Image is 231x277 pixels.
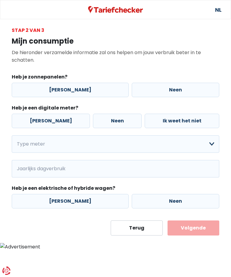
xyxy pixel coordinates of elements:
[215,0,221,19] a: NL
[132,83,219,97] label: Neen
[12,49,219,64] p: De hieronder verzamelde informatie zal ons helpen om jouw verbruik beter in te schatten.
[111,220,163,235] button: Terug
[132,194,219,208] label: Neen
[12,104,219,114] legend: Heb je een digitale meter?
[12,194,129,208] label: [PERSON_NAME]
[12,83,129,97] label: [PERSON_NAME]
[12,185,219,194] legend: Heb je een elektrische of hybride wagen?
[12,160,28,177] span: kWh
[145,114,219,128] label: Ik weet het niet
[12,114,90,128] label: [PERSON_NAME]
[12,37,219,46] h1: Mijn consumptie
[12,73,219,83] legend: Heb je zonnepanelen?
[168,220,220,235] button: Volgende
[12,26,219,34] div: Stap 2 van 3
[93,114,142,128] label: Neen
[88,6,143,14] img: Tariefchecker logo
